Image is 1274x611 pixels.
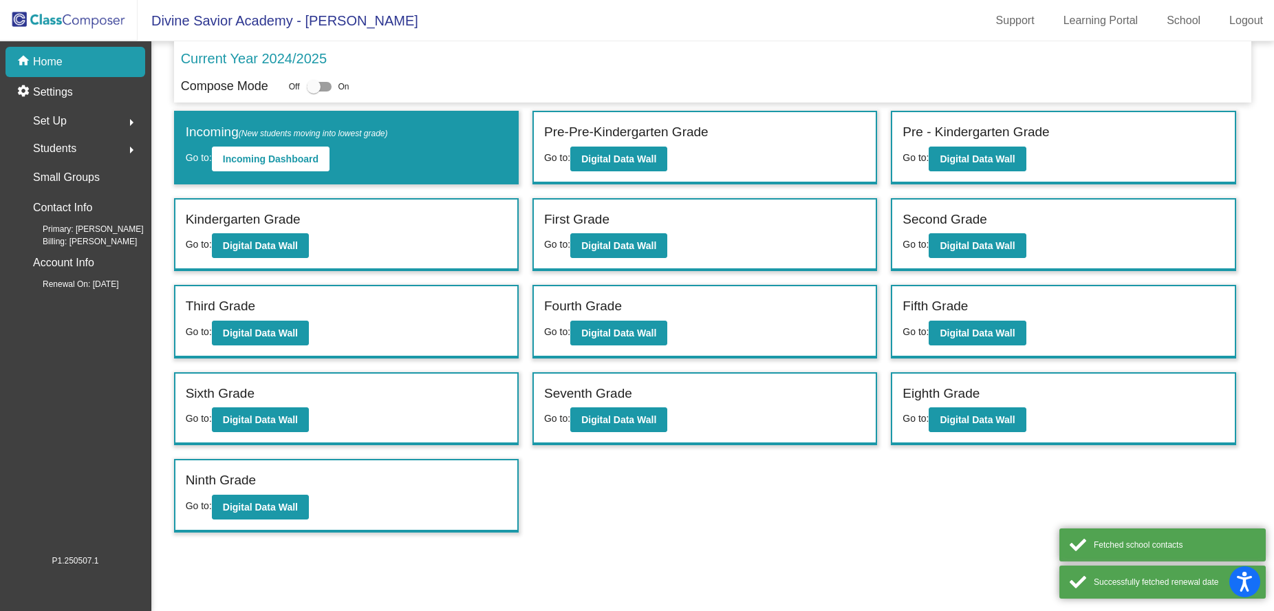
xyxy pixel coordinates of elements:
span: Go to: [186,152,212,163]
span: Go to: [544,152,570,163]
label: Eighth Grade [903,384,980,404]
span: Go to: [186,413,212,424]
span: Off [289,81,300,93]
label: Sixth Grade [186,384,255,404]
b: Digital Data Wall [223,502,298,513]
button: Digital Data Wall [929,147,1026,171]
b: Digital Data Wall [940,153,1015,164]
span: Primary: [PERSON_NAME] [21,223,144,235]
mat-icon: arrow_right [123,114,140,131]
a: Learning Portal [1052,10,1149,32]
label: Third Grade [186,297,255,317]
label: Fifth Grade [903,297,968,317]
b: Digital Data Wall [940,328,1015,339]
a: Support [985,10,1046,32]
span: Go to: [544,326,570,337]
button: Digital Data Wall [212,407,309,432]
button: Incoming Dashboard [212,147,330,171]
p: Home [33,54,63,70]
span: Go to: [903,413,929,424]
b: Digital Data Wall [223,414,298,425]
b: Digital Data Wall [223,328,298,339]
span: Divine Savior Academy - [PERSON_NAME] [138,10,418,32]
label: Incoming [186,122,388,142]
button: Digital Data Wall [570,321,667,345]
label: Pre-Pre-Kindergarten Grade [544,122,709,142]
b: Digital Data Wall [940,240,1015,251]
label: Pre - Kindergarten Grade [903,122,1049,142]
span: On [338,81,349,93]
button: Digital Data Wall [929,407,1026,432]
span: Go to: [544,239,570,250]
button: Digital Data Wall [212,233,309,258]
mat-icon: settings [17,84,33,100]
button: Digital Data Wall [212,321,309,345]
b: Digital Data Wall [581,414,656,425]
b: Digital Data Wall [581,240,656,251]
a: Logout [1218,10,1274,32]
label: First Grade [544,210,609,230]
mat-icon: arrow_right [123,142,140,158]
label: Seventh Grade [544,384,632,404]
span: Go to: [186,326,212,337]
b: Digital Data Wall [581,153,656,164]
p: Small Groups [33,168,100,187]
span: Set Up [33,111,67,131]
p: Contact Info [33,198,92,217]
label: Kindergarten Grade [186,210,301,230]
button: Digital Data Wall [570,407,667,432]
label: Ninth Grade [186,471,256,491]
p: Current Year 2024/2025 [181,48,327,69]
button: Digital Data Wall [570,233,667,258]
a: School [1156,10,1211,32]
div: Fetched school contacts [1094,539,1255,551]
b: Digital Data Wall [940,414,1015,425]
span: Go to: [544,413,570,424]
span: (New students moving into lowest grade) [239,129,388,138]
button: Digital Data Wall [570,147,667,171]
span: Go to: [903,239,929,250]
p: Compose Mode [181,77,268,96]
span: Go to: [903,326,929,337]
button: Digital Data Wall [929,321,1026,345]
b: Digital Data Wall [223,240,298,251]
span: Go to: [186,239,212,250]
b: Incoming Dashboard [223,153,318,164]
button: Digital Data Wall [212,495,309,519]
button: Digital Data Wall [929,233,1026,258]
span: Go to: [186,500,212,511]
b: Digital Data Wall [581,328,656,339]
span: Students [33,139,76,158]
div: Successfully fetched renewal date [1094,576,1255,588]
span: Renewal On: [DATE] [21,278,118,290]
p: Settings [33,84,73,100]
label: Second Grade [903,210,987,230]
label: Fourth Grade [544,297,622,317]
p: Account Info [33,253,94,272]
span: Go to: [903,152,929,163]
mat-icon: home [17,54,33,70]
span: Billing: [PERSON_NAME] [21,235,137,248]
